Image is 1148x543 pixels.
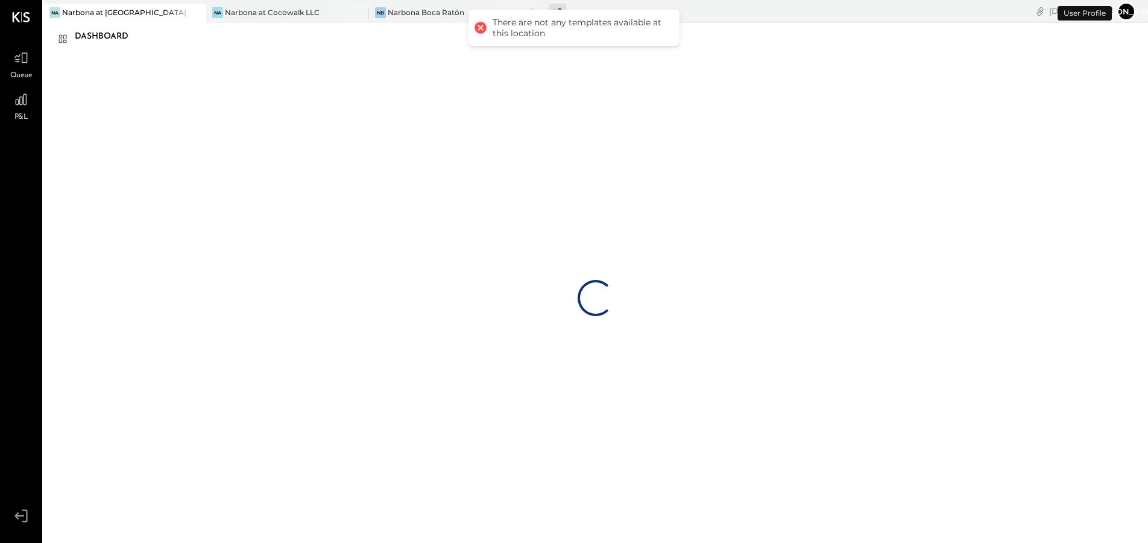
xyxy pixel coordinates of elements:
button: [PERSON_NAME] [1117,2,1136,21]
div: [DATE] [1049,5,1114,17]
div: Na [212,7,223,18]
div: copy link [1034,5,1046,17]
div: Narbona at [GEOGRAPHIC_DATA] LLC [62,7,188,17]
div: Narbona at Cocowalk LLC [225,7,320,17]
span: Queue [10,71,33,81]
div: + 0 [549,4,566,19]
div: Dashboard [75,27,140,46]
a: P&L [1,88,42,123]
span: P&L [14,112,28,123]
div: There are not any templates available at this location [493,17,667,39]
div: User Profile [1058,6,1112,21]
div: Narbona Boca Ratōn [388,7,464,17]
div: NB [375,7,386,18]
a: Queue [1,46,42,81]
div: Na [49,7,60,18]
